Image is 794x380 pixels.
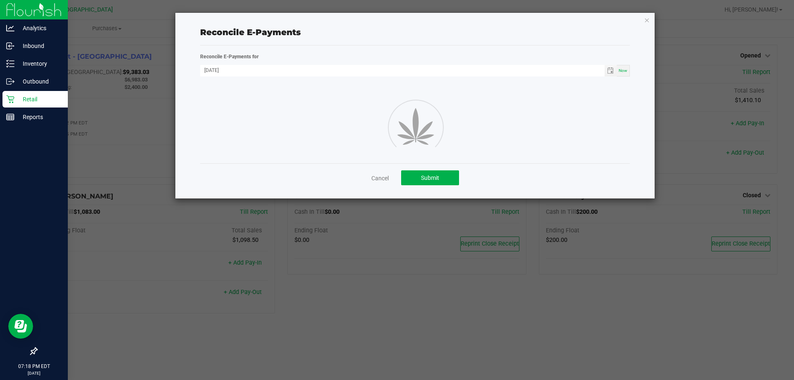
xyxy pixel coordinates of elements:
[14,59,64,69] p: Inventory
[200,54,259,60] strong: Reconcile E-Payments for
[6,77,14,86] inline-svg: Outbound
[14,41,64,51] p: Inbound
[200,26,630,38] div: Reconcile E-Payments
[14,76,64,86] p: Outbound
[200,65,605,75] input: Date
[619,68,627,73] span: Now
[8,314,33,339] iframe: Resource center
[6,42,14,50] inline-svg: Inbound
[14,94,64,104] p: Retail
[6,95,14,103] inline-svg: Retail
[605,65,617,76] span: Toggle calendar
[6,24,14,32] inline-svg: Analytics
[4,370,64,376] p: [DATE]
[14,23,64,33] p: Analytics
[6,60,14,68] inline-svg: Inventory
[371,174,389,182] a: Cancel
[6,113,14,121] inline-svg: Reports
[4,363,64,370] p: 07:18 PM EDT
[421,174,439,181] span: Submit
[401,170,459,185] button: Submit
[14,112,64,122] p: Reports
